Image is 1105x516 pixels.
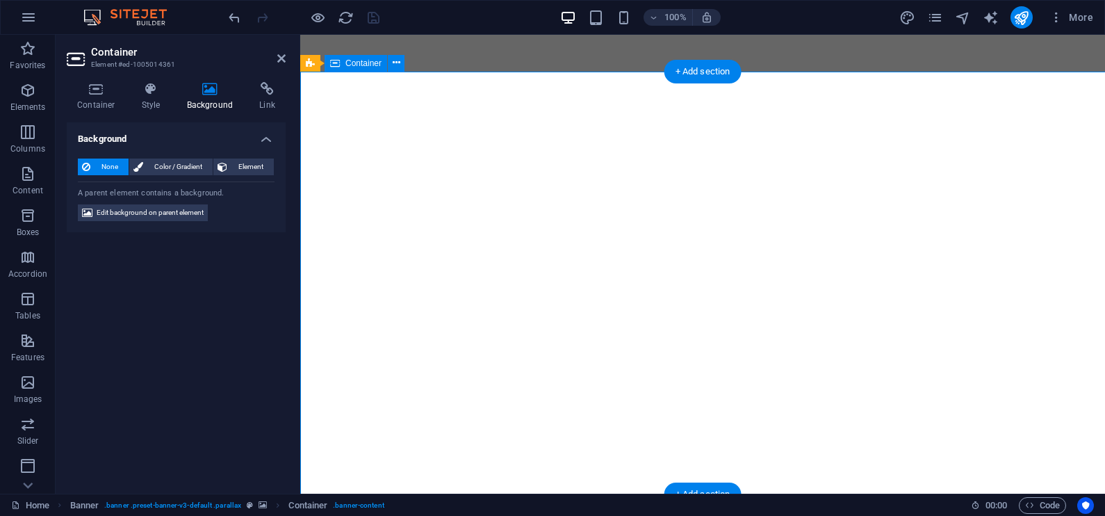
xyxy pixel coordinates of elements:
p: Images [14,394,42,405]
p: Accordion [8,268,47,280]
button: Color / Gradient [129,159,213,175]
h4: Container [67,82,131,111]
p: Favorites [10,60,45,71]
span: : [995,500,997,510]
span: More [1049,10,1093,24]
span: None [95,159,124,175]
button: Click here to leave preview mode and continue editing [309,9,326,26]
button: None [78,159,129,175]
p: Columns [10,143,45,154]
span: . banner-content [333,497,384,514]
i: This element is a customizable preset [247,501,253,509]
button: design [899,9,916,26]
p: Elements [10,102,46,113]
span: Code [1025,497,1060,514]
button: text_generator [983,9,999,26]
h3: Element #ed-1005014361 [91,58,258,71]
p: Slider [17,435,39,446]
h4: Background [177,82,249,111]
img: Editor Logo [80,9,184,26]
span: Click to select. Double-click to edit [288,497,327,514]
h6: 100% [664,9,687,26]
p: Boxes [17,227,40,238]
button: reload [337,9,354,26]
p: Content [13,185,43,196]
span: Edit background on parent element [97,204,204,221]
i: Reload page [338,10,354,26]
button: navigator [955,9,972,26]
button: undo [226,9,243,26]
p: Tables [15,310,40,321]
a: Click to cancel selection. Double-click to open Pages [11,497,49,514]
i: Undo: Change video (Ctrl+Z) [227,10,243,26]
h2: Container [91,46,286,58]
span: 00 00 [985,497,1007,514]
button: Element [213,159,274,175]
i: On resize automatically adjust zoom level to fit chosen device. [701,11,713,24]
button: Usercentrics [1077,497,1094,514]
span: . banner .preset-banner-v3-default .parallax [104,497,241,514]
span: Click to select. Double-click to edit [70,497,99,514]
div: + Add section [664,60,742,83]
h4: Background [67,122,286,147]
i: AI Writer [983,10,999,26]
button: Code [1019,497,1066,514]
div: A parent element contains a background. [78,182,275,200]
span: Color / Gradient [147,159,208,175]
i: Pages (Ctrl+Alt+S) [927,10,943,26]
button: pages [927,9,944,26]
h6: Session time [971,497,1008,514]
i: Publish [1013,10,1029,26]
nav: breadcrumb [70,497,384,514]
i: Design (Ctrl+Alt+Y) [899,10,915,26]
span: Element [231,159,270,175]
button: publish [1010,6,1033,29]
button: More [1044,6,1099,29]
button: Edit background on parent element [78,204,208,221]
h4: Link [249,82,286,111]
button: 100% [644,9,693,26]
div: + Add section [664,483,742,506]
p: Features [11,352,44,363]
i: Navigator [955,10,971,26]
i: This element contains a background [259,501,267,509]
span: Container [345,59,382,67]
h4: Style [131,82,177,111]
